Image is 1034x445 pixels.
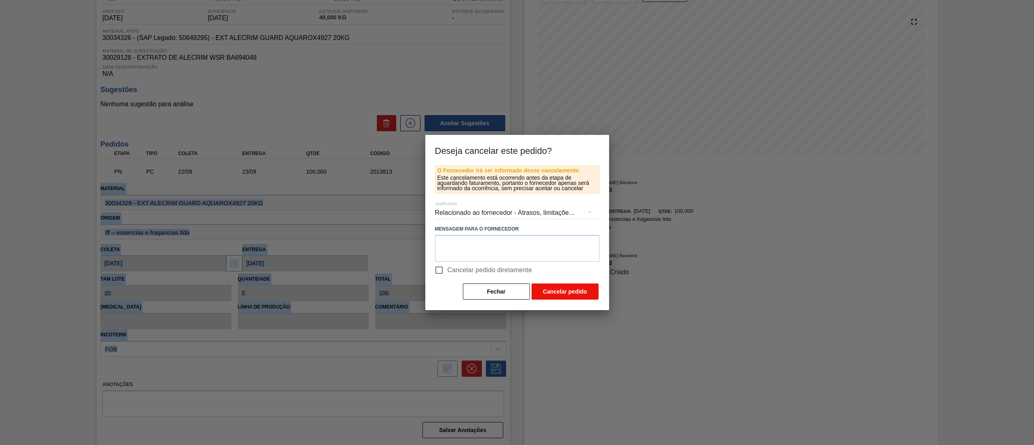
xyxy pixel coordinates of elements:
h3: Deseja cancelar este pedido? [425,135,609,166]
label: Mensagem para o Fornecedor [435,223,599,235]
p: O Fornecedor irá ser informado desse cancelamento [437,168,597,173]
span: Cancelar pedido diretamente [448,265,532,275]
button: Fechar [463,283,530,300]
p: Este cancelamento está ocorrendo antes da etapa de aguardando faturamento, portanto o fornecedor ... [437,175,597,191]
div: Relacionado ao fornecedor - Atrasos, limitações de capacidade, etc. [435,202,599,224]
button: Cancelar pedido [532,283,599,300]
